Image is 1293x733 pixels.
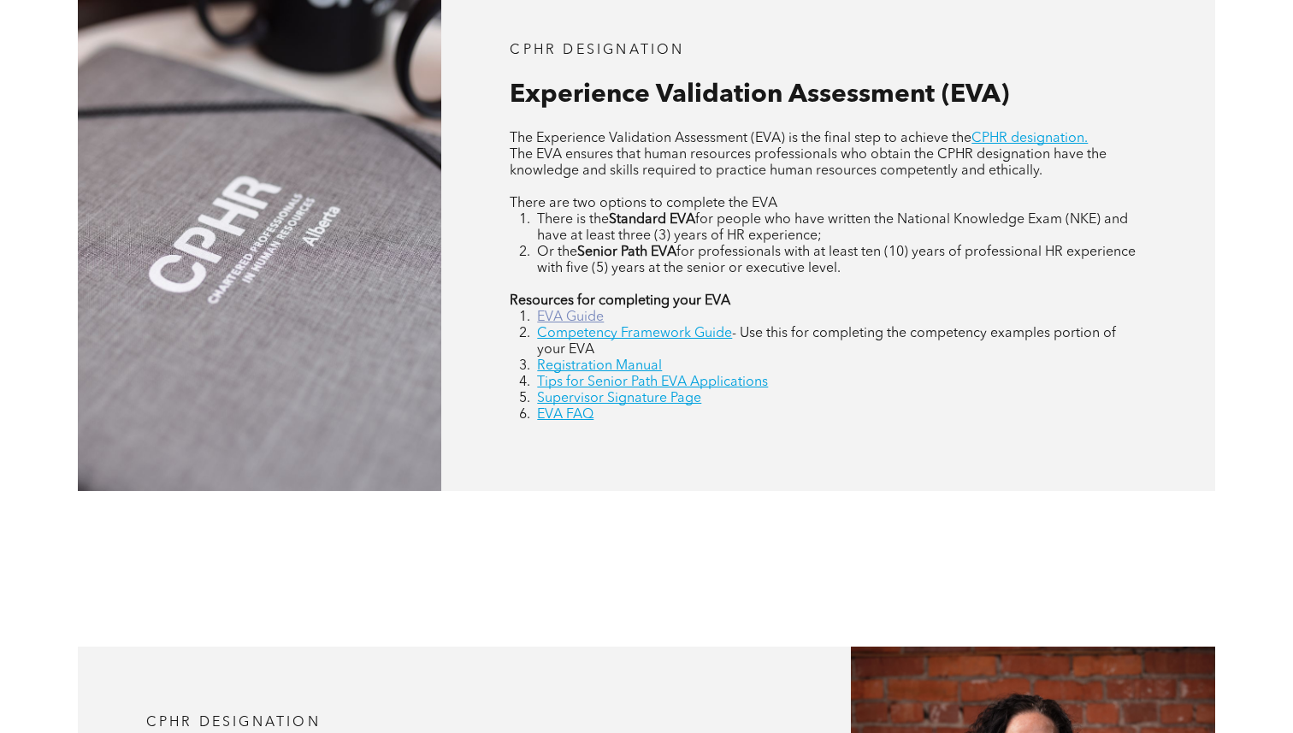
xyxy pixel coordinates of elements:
a: CPHR designation. [971,132,1088,145]
span: There are two options to complete the EVA [510,197,777,210]
span: The EVA ensures that human resources professionals who obtain the CPHR designation have the knowl... [510,148,1107,178]
strong: Senior Path EVA [577,245,676,259]
a: EVA FAQ [537,408,593,422]
a: EVA Guide [537,310,604,324]
a: Registration Manual [537,359,662,373]
a: Competency Framework Guide [537,327,732,340]
span: for people who have written the National Knowledge Exam (NKE) and have at least three (3) years o... [537,213,1128,243]
span: - Use this for completing the competency examples portion of your EVA [537,327,1116,357]
span: CPHR DESIGNATION [146,716,321,730]
span: The Experience Validation Assessment (EVA) is the final step to achieve the [510,132,971,145]
strong: Standard EVA [609,213,695,227]
span: There is the [537,213,609,227]
span: CPHR DESIGNATION [510,44,684,57]
span: for professionals with at least ten (10) years of professional HR experience with five (5) years ... [537,245,1136,275]
span: Or the [537,245,577,259]
strong: Resources for completing your EVA [510,294,730,308]
span: Experience Validation Assessment (EVA) [510,82,1009,108]
a: Tips for Senior Path EVA Applications [537,375,768,389]
a: Supervisor Signature Page [537,392,701,405]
